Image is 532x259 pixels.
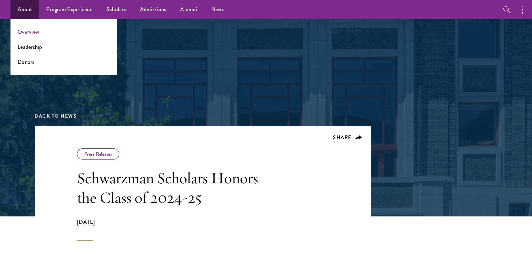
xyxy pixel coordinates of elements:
[333,134,352,141] span: Share
[84,150,112,157] a: Press Releases
[77,218,276,241] div: [DATE]
[77,168,276,207] h1: Schwarzman Scholars Honors the Class of 2024-25
[35,112,77,120] a: Back to News
[17,28,39,36] a: Overview
[333,134,362,141] button: Share
[17,58,35,66] a: Donors
[17,43,42,51] a: Leadership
